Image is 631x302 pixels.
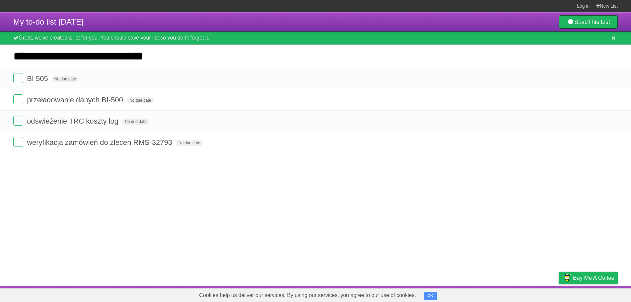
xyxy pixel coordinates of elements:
[13,137,23,147] label: Done
[27,138,174,147] span: weryfikacja zamówień do zleceń RMS-32793
[528,288,542,300] a: Terms
[27,117,120,125] span: odswieżenie TRC koszty log
[559,272,618,284] a: Buy me a coffee
[192,289,423,302] span: Cookies help us deliver our services. By using our services, you agree to our use of cookies.
[471,288,485,300] a: About
[127,97,154,103] span: No due date
[588,19,610,25] b: This List
[576,288,618,300] a: Suggest a feature
[52,76,79,82] span: No due date
[573,272,614,284] span: Buy me a coffee
[13,73,23,83] label: Done
[27,96,125,104] span: przeładowanie danych BI-500
[27,74,50,83] span: BI 505
[13,17,84,26] span: My to-do list [DATE]
[559,15,618,29] a: SaveThis List
[13,116,23,126] label: Done
[424,292,437,300] button: OK
[562,272,571,283] img: Buy me a coffee
[122,119,149,125] span: No due date
[550,288,568,300] a: Privacy
[13,94,23,104] label: Done
[176,140,203,146] span: No due date
[493,288,520,300] a: Developers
